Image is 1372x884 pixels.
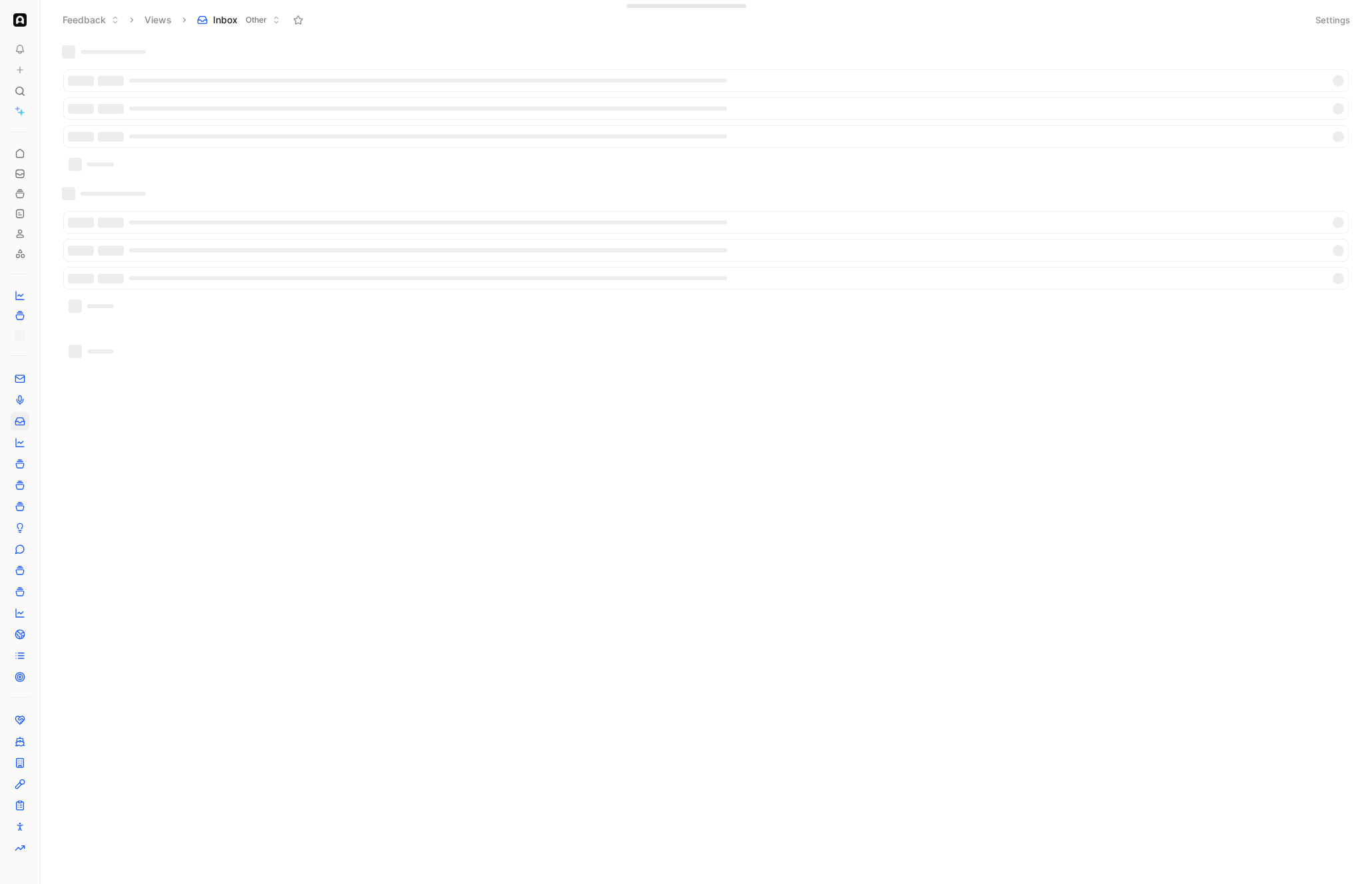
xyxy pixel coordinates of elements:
[1309,11,1356,29] button: Settings
[246,13,267,27] span: Other
[11,11,29,29] button: Ada
[213,13,238,27] span: Inbox
[138,10,178,30] button: Views
[13,13,27,27] img: Ada
[191,10,286,30] button: InboxOther
[57,10,125,30] button: Feedback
